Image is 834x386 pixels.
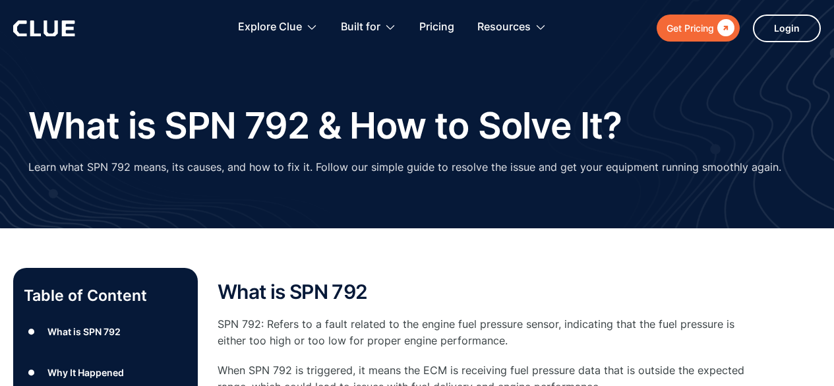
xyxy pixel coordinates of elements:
[24,322,187,342] a: ●What is SPN 792
[238,7,318,48] div: Explore Clue
[218,316,745,349] p: SPN 792: Refers to a fault related to the engine fuel pressure sensor, indicating that the fuel p...
[477,7,547,48] div: Resources
[28,159,781,176] p: Learn what SPN 792 means, its causes, and how to fix it. Follow our simple guide to resolve the i...
[24,362,187,382] a: ●Why It Happened
[24,322,40,342] div: ●
[419,7,454,48] a: Pricing
[24,362,40,382] div: ●
[238,7,302,48] div: Explore Clue
[341,7,396,48] div: Built for
[341,7,380,48] div: Built for
[218,281,745,303] h2: What is SPN 792
[753,15,821,42] a: Login
[28,106,622,146] h1: What is SPN 792 & How to Solve It?
[657,15,740,42] a: Get Pricing
[47,364,124,381] div: Why It Happened
[477,7,531,48] div: Resources
[47,323,121,340] div: What is SPN 792
[714,20,734,36] div: 
[667,20,714,36] div: Get Pricing
[24,285,187,306] p: Table of Content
